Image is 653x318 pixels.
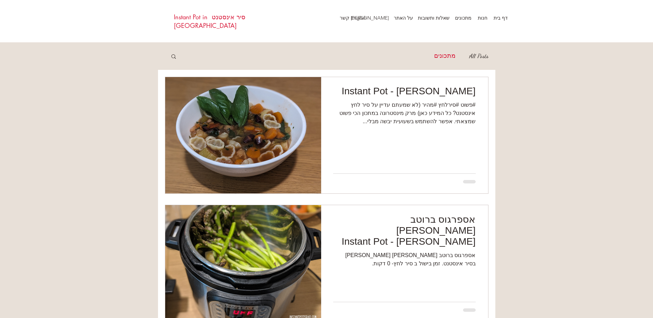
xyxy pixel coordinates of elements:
[417,13,453,23] a: שאלות ותשובות
[333,101,476,126] div: #פשוט #סירלחץ #מהיר (לא שמעתם עדיין על סיר לחץ אינסטנט? כל המידע כאן) מרק מינסטרונה במתכון הכי פש...
[174,13,245,30] a: סיר אינסטנט Instant Pot in [GEOGRAPHIC_DATA]
[333,214,476,247] h2: אספרגוס ברוטב [PERSON_NAME] [PERSON_NAME] - Instant Pot
[491,13,511,23] a: דף בית
[333,85,476,101] a: [PERSON_NAME] - Instant Pot
[333,213,476,251] a: אספרגוס ברוטב [PERSON_NAME] [PERSON_NAME] - Instant Pot
[475,13,491,23] a: חנות
[336,13,392,23] p: [PERSON_NAME] קשר
[333,86,476,97] h2: [PERSON_NAME] - Instant Pot
[490,13,511,23] p: דף בית
[452,13,475,23] p: מתכונים
[414,13,453,23] p: שאלות ותשובות
[469,51,488,62] a: All Posts
[170,53,177,61] div: חיפוש
[390,13,417,23] p: על האתר
[165,77,321,194] img: מרק מינסטרונה - Instant Pot
[392,13,417,23] a: על האתר
[348,13,370,23] a: English
[370,13,392,23] a: [PERSON_NAME] קשר
[333,251,476,268] div: אספרגוס ברוטב [PERSON_NAME] [PERSON_NAME] בסיר אינסטנט. זמן בישול ב סיר לחץ- 0 דקות.
[434,51,455,62] a: מתכונים
[453,13,475,23] a: מתכונים
[184,42,489,70] nav: בלוג
[474,13,491,23] p: חנות
[332,13,511,23] nav: אתר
